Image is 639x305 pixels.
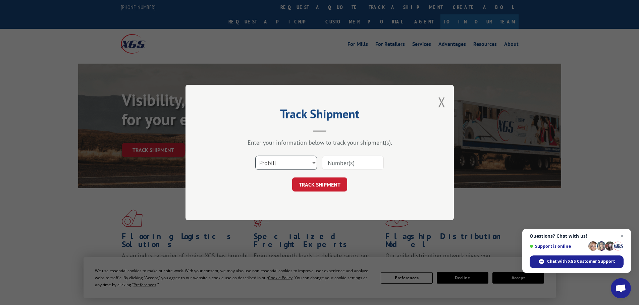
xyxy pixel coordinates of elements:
[219,139,420,146] div: Enter your information below to track your shipment(s).
[219,109,420,122] h2: Track Shipment
[611,278,631,298] div: Open chat
[618,232,626,240] span: Close chat
[530,233,624,239] span: Questions? Chat with us!
[547,258,615,264] span: Chat with XGS Customer Support
[322,156,384,170] input: Number(s)
[530,244,586,249] span: Support is online
[438,93,445,111] button: Close modal
[530,255,624,268] div: Chat with XGS Customer Support
[292,177,347,192] button: TRACK SHIPMENT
